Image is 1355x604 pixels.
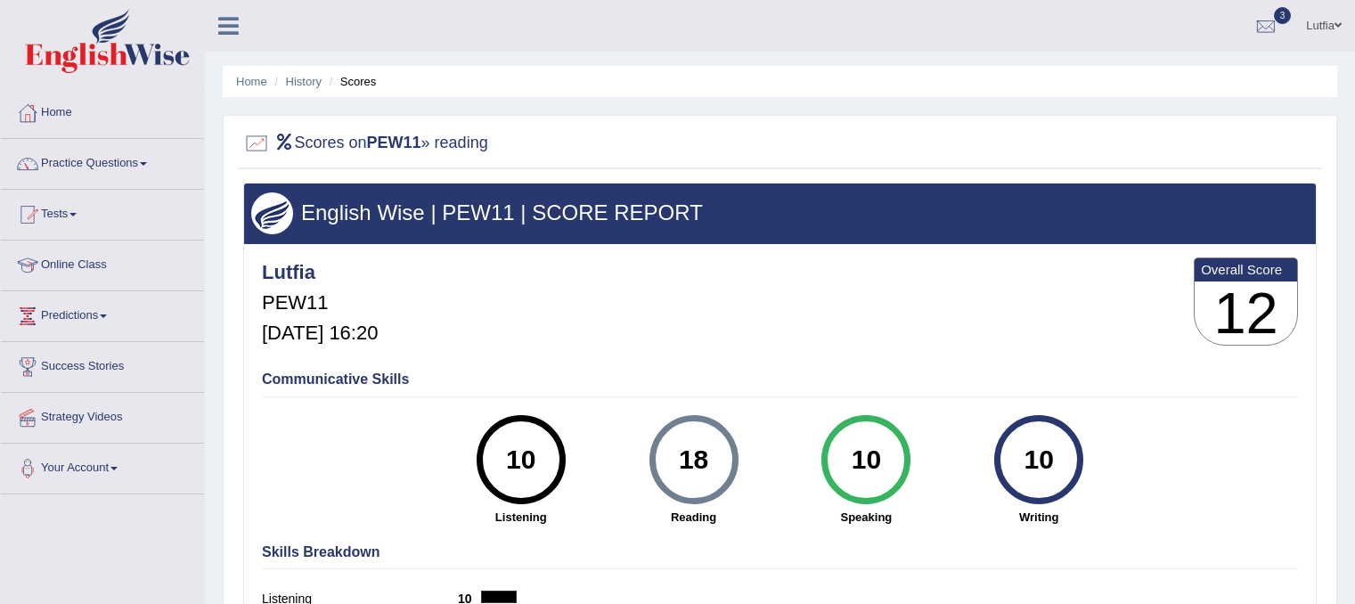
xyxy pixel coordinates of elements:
b: PEW11 [367,134,421,151]
a: Practice Questions [1,139,204,184]
a: Success Stories [1,342,204,387]
h4: Skills Breakdown [262,544,1298,560]
div: 18 [661,422,726,497]
span: 3 [1274,7,1292,24]
h5: [DATE] 16:20 [262,322,378,344]
h3: 12 [1195,282,1297,346]
h3: English Wise | PEW11 | SCORE REPORT [251,201,1309,224]
h4: Lutfia [262,262,378,283]
a: Your Account [1,444,204,488]
a: Online Class [1,241,204,285]
div: 10 [488,422,553,497]
h2: Scores on » reading [243,130,488,157]
li: Scores [325,73,377,90]
strong: Listening [444,509,599,526]
h5: PEW11 [262,292,378,314]
h4: Communicative Skills [262,371,1298,388]
a: History [286,75,322,88]
strong: Reading [616,509,771,526]
a: Predictions [1,291,204,336]
div: 10 [1007,422,1072,497]
img: wings.png [251,192,293,234]
div: 10 [834,422,899,497]
strong: Writing [961,509,1116,526]
strong: Speaking [788,509,943,526]
a: Tests [1,190,204,234]
b: Overall Score [1201,262,1291,277]
a: Strategy Videos [1,393,204,437]
a: Home [236,75,267,88]
a: Home [1,88,204,133]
